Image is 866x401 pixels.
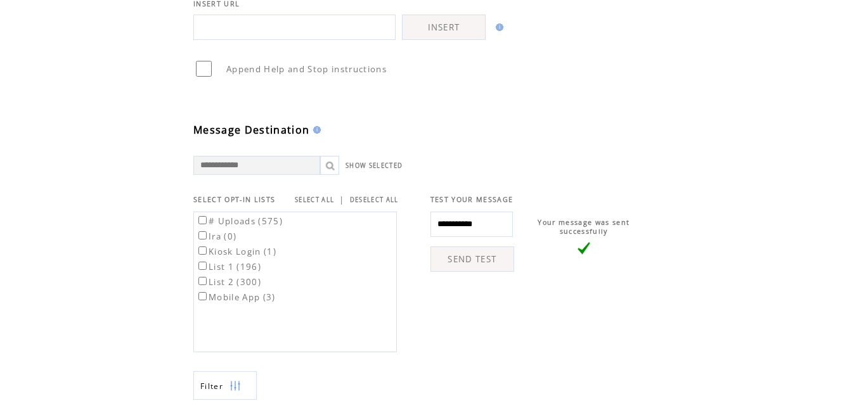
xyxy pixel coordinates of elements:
[198,231,207,239] input: Ira (0)
[196,215,283,227] label: # Uploads (575)
[198,277,207,285] input: List 2 (300)
[229,372,241,400] img: filters.png
[196,291,276,303] label: Mobile App (3)
[200,381,223,391] span: Show filters
[402,15,486,40] a: INSERT
[226,63,387,75] span: Append Help and Stop instructions
[198,216,207,224] input: # Uploads (575)
[309,126,321,134] img: help.gif
[430,195,514,204] span: TEST YOUR MESSAGE
[350,196,399,204] a: DESELECT ALL
[198,246,207,255] input: Kiosk Login (1)
[193,123,309,137] span: Message Destination
[538,218,630,236] span: Your message was sent successfully
[578,242,590,255] img: vLarge.png
[346,162,403,170] a: SHOW SELECTED
[196,276,261,288] label: List 2 (300)
[193,195,275,204] span: SELECT OPT-IN LISTS
[196,246,276,257] label: Kiosk Login (1)
[193,371,257,400] a: Filter
[295,196,334,204] a: SELECT ALL
[198,292,207,300] input: Mobile App (3)
[430,246,514,272] a: SEND TEST
[492,23,503,31] img: help.gif
[196,231,236,242] label: Ira (0)
[198,262,207,270] input: List 1 (196)
[196,261,261,272] label: List 1 (196)
[339,194,344,205] span: |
